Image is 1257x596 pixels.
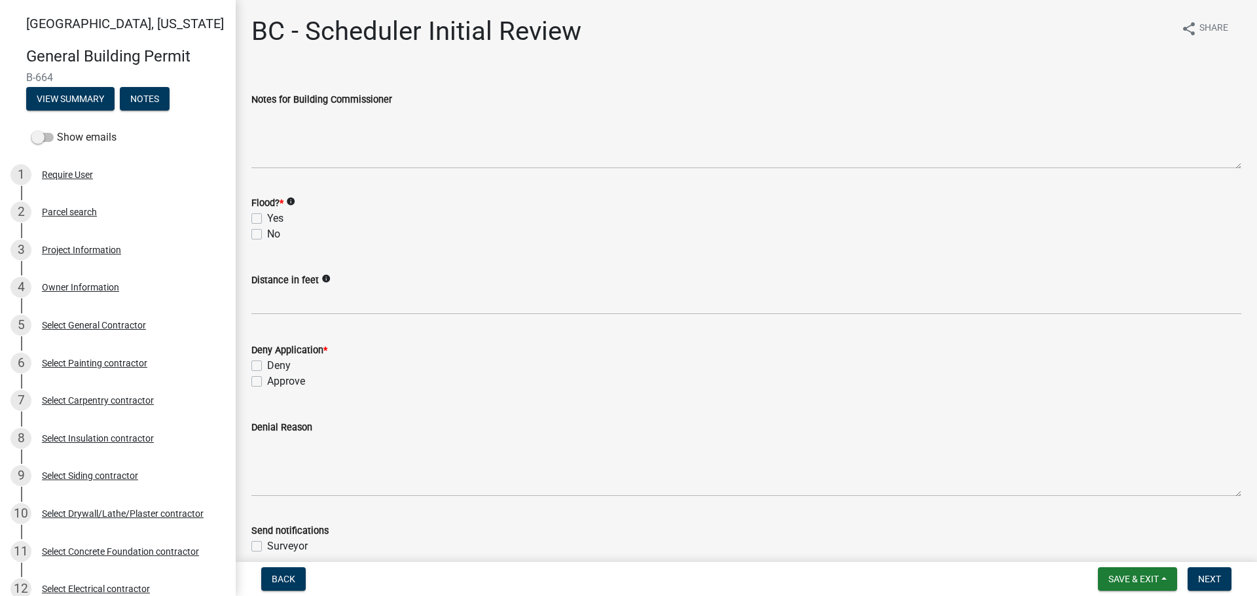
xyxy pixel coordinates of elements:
[1199,21,1228,37] span: Share
[251,346,327,355] label: Deny Application
[42,509,204,518] div: Select Drywall/Lathe/Plaster contractor
[251,423,312,432] label: Denial Reason
[120,87,170,111] button: Notes
[26,94,115,105] wm-modal-confirm: Summary
[26,47,225,66] h4: General Building Permit
[10,315,31,336] div: 5
[120,94,170,105] wm-modal-confirm: Notes
[267,358,291,374] label: Deny
[42,396,154,405] div: Select Carpentry contractor
[261,567,306,591] button: Back
[1198,574,1221,584] span: Next
[42,207,97,217] div: Parcel search
[251,96,392,105] label: Notes for Building Commissioner
[10,465,31,486] div: 9
[1188,567,1231,591] button: Next
[10,164,31,185] div: 1
[42,283,119,292] div: Owner Information
[251,199,283,208] label: Flood?
[42,321,146,330] div: Select General Contractor
[10,503,31,524] div: 10
[251,527,329,536] label: Send notifications
[10,353,31,374] div: 6
[10,541,31,562] div: 11
[286,197,295,206] i: info
[1181,21,1197,37] i: share
[1108,574,1159,584] span: Save & Exit
[10,277,31,298] div: 4
[267,226,280,242] label: No
[42,245,121,254] div: Project Information
[321,274,331,283] i: info
[42,359,147,368] div: Select Painting contractor
[1171,16,1239,41] button: shareShare
[31,130,117,145] label: Show emails
[251,276,319,285] label: Distance in feet
[42,547,199,556] div: Select Concrete Foundation contractor
[267,211,283,226] label: Yes
[42,434,154,443] div: Select Insulation contractor
[251,16,581,47] h1: BC - Scheduler Initial Review
[1098,567,1177,591] button: Save & Exit
[10,202,31,222] div: 2
[42,471,138,480] div: Select Siding contractor
[42,170,93,179] div: Require User
[272,574,295,584] span: Back
[10,428,31,449] div: 8
[26,71,209,84] span: B-664
[267,374,305,389] label: Approve
[267,538,308,554] label: Surveyor
[26,87,115,111] button: View Summary
[267,554,308,570] label: Highway
[10,390,31,411] div: 7
[26,16,224,31] span: [GEOGRAPHIC_DATA], [US_STATE]
[10,239,31,260] div: 3
[42,584,150,593] div: Select Electrical contractor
